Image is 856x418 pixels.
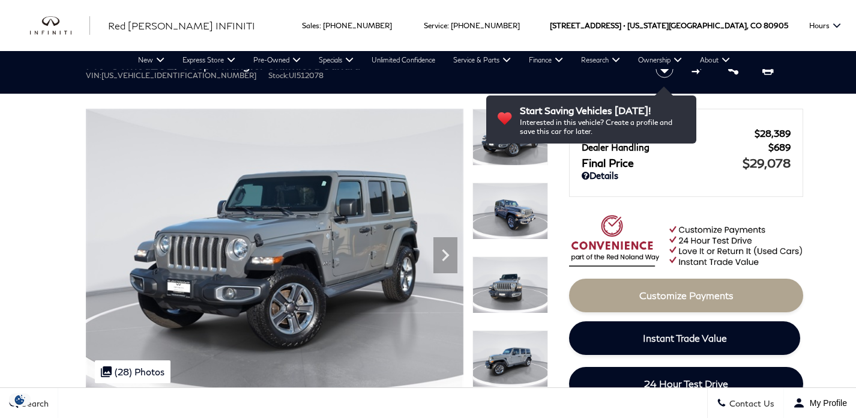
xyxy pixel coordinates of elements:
a: Details [582,170,791,181]
a: Instant Trade Value [569,321,800,355]
span: Search [19,398,49,408]
span: 24 Hour Test Drive [644,378,728,389]
span: My Profile [805,398,847,408]
a: Research [572,51,629,69]
a: [STREET_ADDRESS] • [US_STATE][GEOGRAPHIC_DATA], CO 80905 [550,21,788,30]
span: VIN: [86,71,101,80]
a: Express Store [173,51,244,69]
a: Dealer Handling $689 [582,142,791,153]
span: : [447,21,449,30]
span: Red [PERSON_NAME] INFINITI [108,20,255,31]
span: Service [424,21,447,30]
nav: Main Navigation [129,51,739,69]
img: Used 2019 Sting-Gray Clearcoat Jeep Unlimited Sahara image 4 [472,330,548,387]
a: [PHONE_NUMBER] [323,21,392,30]
a: Service & Parts [444,51,520,69]
span: $689 [768,142,791,153]
img: Used 2019 Sting-Gray Clearcoat Jeep Unlimited Sahara image 1 [86,109,463,392]
a: Red [PERSON_NAME] INFINITI [108,19,255,33]
a: Finance [520,51,572,69]
img: Used 2019 Sting-Gray Clearcoat Jeep Unlimited Sahara image 2 [472,183,548,240]
a: Pre-Owned [244,51,310,69]
a: infiniti [30,16,90,35]
button: Compare vehicle [690,60,708,78]
a: Specials [310,51,363,69]
span: Instant Trade Value [643,332,727,344]
section: Click to Open Cookie Consent Modal [6,393,34,406]
button: Open user profile menu [784,388,856,418]
a: Final Price $29,078 [582,156,791,170]
div: Next [433,237,457,273]
a: Ownership [629,51,691,69]
img: Opt-Out Icon [6,393,34,406]
span: Final Price [582,156,743,169]
a: [PHONE_NUMBER] [451,21,520,30]
a: About [691,51,739,69]
a: Red [PERSON_NAME] $28,389 [582,128,791,139]
span: $29,078 [743,156,791,170]
span: UI512078 [289,71,324,80]
span: Customize Payments [639,289,734,301]
img: Used 2019 Sting-Gray Clearcoat Jeep Unlimited Sahara image 1 [472,109,548,166]
img: Used 2019 Sting-Gray Clearcoat Jeep Unlimited Sahara image 3 [472,256,548,313]
div: (28) Photos [95,360,170,383]
span: Dealer Handling [582,142,768,153]
span: $28,389 [755,128,791,139]
span: Contact Us [726,398,774,408]
a: Customize Payments [569,279,803,312]
img: INFINITI [30,16,90,35]
span: : [319,21,321,30]
span: [US_VEHICLE_IDENTIFICATION_NUMBER] [101,71,256,80]
a: Unlimited Confidence [363,51,444,69]
span: Stock: [268,71,289,80]
span: Red [PERSON_NAME] [582,128,755,139]
a: New [129,51,173,69]
span: Sales [302,21,319,30]
a: 24 Hour Test Drive [569,367,803,401]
